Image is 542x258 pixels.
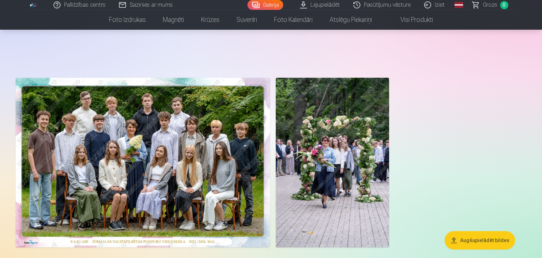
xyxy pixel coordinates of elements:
[193,10,228,30] a: Krūzes
[500,1,508,9] span: 0
[445,231,515,250] button: Augšupielādēt bildes
[228,10,266,30] a: Suvenīri
[30,3,38,7] img: /fa3
[154,10,193,30] a: Magnēti
[321,10,381,30] a: Atslēgu piekariņi
[266,10,321,30] a: Foto kalendāri
[101,10,154,30] a: Foto izdrukas
[483,1,497,9] span: Grozs
[381,10,441,30] a: Visi produkti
